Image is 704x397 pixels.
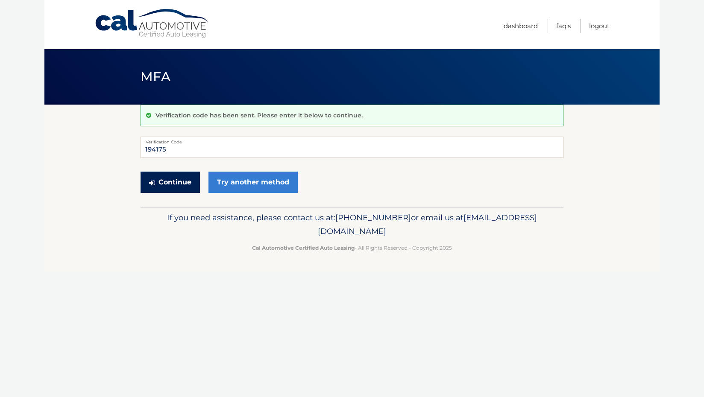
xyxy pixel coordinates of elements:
[155,111,363,119] p: Verification code has been sent. Please enter it below to continue.
[141,137,563,158] input: Verification Code
[504,19,538,33] a: Dashboard
[94,9,210,39] a: Cal Automotive
[141,137,563,143] label: Verification Code
[589,19,610,33] a: Logout
[208,172,298,193] a: Try another method
[141,172,200,193] button: Continue
[146,243,558,252] p: - All Rights Reserved - Copyright 2025
[141,69,170,85] span: MFA
[318,213,537,236] span: [EMAIL_ADDRESS][DOMAIN_NAME]
[335,213,411,222] span: [PHONE_NUMBER]
[146,211,558,238] p: If you need assistance, please contact us at: or email us at
[556,19,571,33] a: FAQ's
[252,245,355,251] strong: Cal Automotive Certified Auto Leasing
